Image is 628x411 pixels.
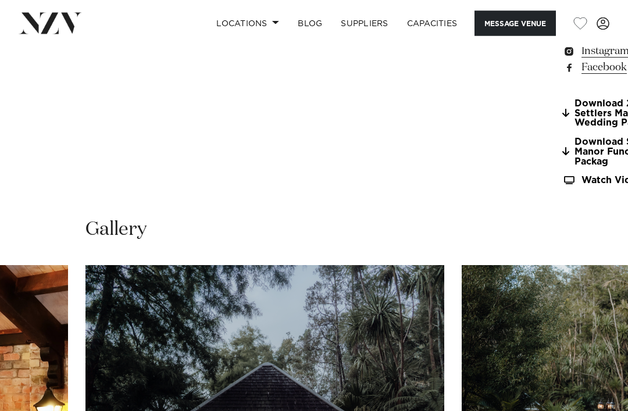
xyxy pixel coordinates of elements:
[288,11,331,36] a: BLOG
[19,13,82,34] img: nzv-logo.png
[85,217,147,242] h2: Gallery
[331,11,397,36] a: SUPPLIERS
[207,11,288,36] a: Locations
[398,11,467,36] a: Capacities
[474,11,556,36] button: Message Venue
